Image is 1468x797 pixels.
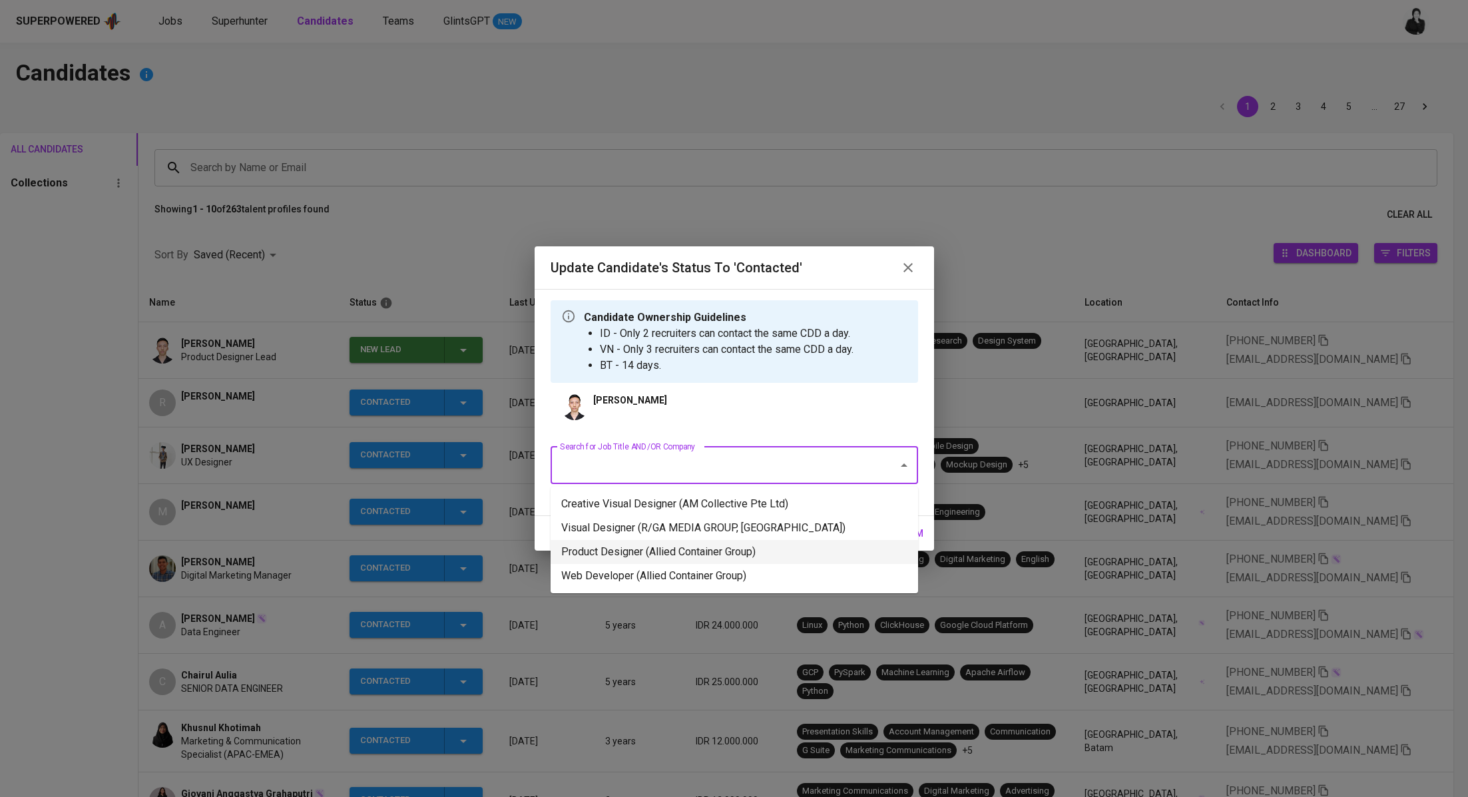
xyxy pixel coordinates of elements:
[551,540,918,564] li: Product Designer (Allied Container Group)
[600,326,854,342] li: ID - Only 2 recruiters can contact the same CDD a day.
[551,516,918,540] li: Visual Designer (R/GA MEDIA GROUP, [GEOGRAPHIC_DATA])
[551,257,802,278] h6: Update Candidate's Status to 'Contacted'
[600,342,854,358] li: VN - Only 3 recruiters can contact the same CDD a day.
[593,394,667,407] p: [PERSON_NAME]
[584,310,854,326] p: Candidate Ownership Guidelines
[551,492,918,516] li: Creative Visual Designer (AM Collective Pte Ltd)
[600,358,854,374] li: BT - 14 days.
[561,394,588,420] img: aadf48194929ddf635bf5b4c8449825c.jpg
[895,456,913,475] button: Close
[551,564,918,588] li: Web Developer (Allied Container Group)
